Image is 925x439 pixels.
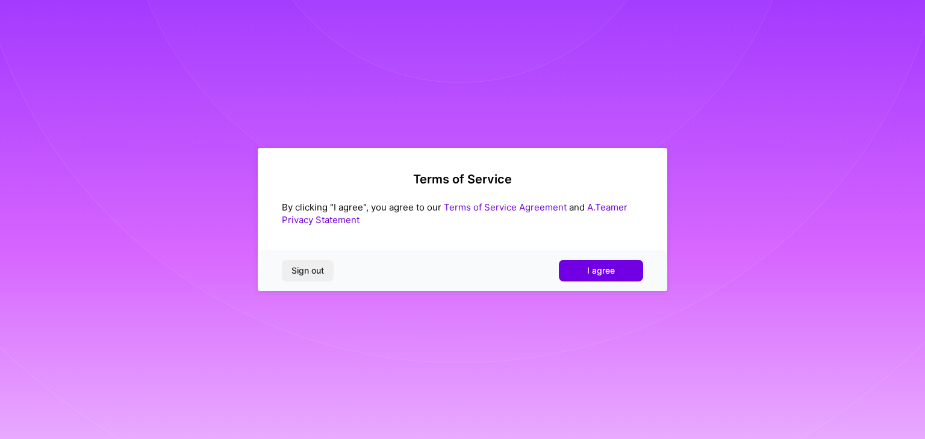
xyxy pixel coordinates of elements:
h2: Terms of Service [282,172,643,186]
div: By clicking "I agree", you agree to our and [282,201,643,226]
span: Sign out [291,265,324,277]
button: Sign out [282,260,334,281]
button: I agree [559,260,643,281]
a: Terms of Service Agreement [444,201,567,213]
span: I agree [587,265,615,277]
